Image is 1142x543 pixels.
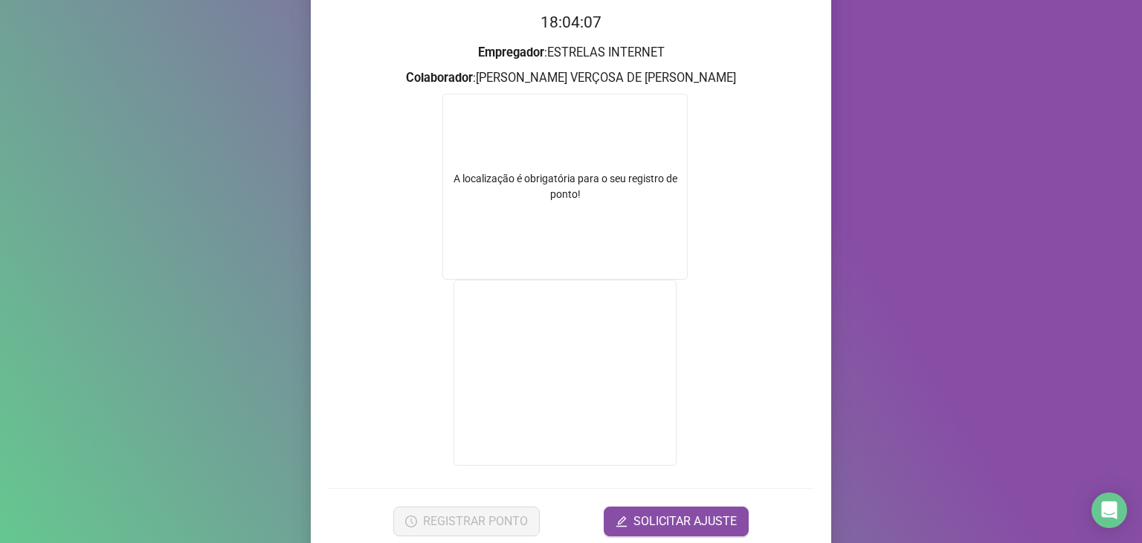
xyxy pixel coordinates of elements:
button: editSOLICITAR AJUSTE [604,507,749,536]
span: SOLICITAR AJUSTE [633,513,737,530]
div: Open Intercom Messenger [1091,492,1127,528]
h3: : ESTRELAS INTERNET [329,43,813,62]
h3: : [PERSON_NAME] VERÇOSA DE [PERSON_NAME] [329,68,813,88]
strong: Empregador [478,45,544,60]
div: A localização é obrigatória para o seu registro de ponto! [443,171,687,202]
span: edit [616,515,628,527]
button: REGISTRAR PONTO [393,507,540,536]
strong: Colaborador [406,71,473,85]
time: 18:04:07 [541,13,601,31]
